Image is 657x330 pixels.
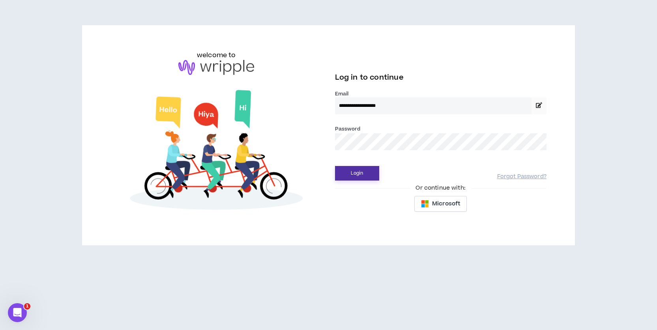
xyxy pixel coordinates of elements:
span: Microsoft [432,199,460,208]
iframe: Intercom live chat [8,303,27,322]
img: Welcome to Wripple [110,83,322,220]
img: logo-brand.png [178,60,254,75]
label: Email [335,90,547,97]
a: Forgot Password? [497,173,547,181]
span: 1 [24,303,30,309]
label: Password [335,125,361,132]
button: Microsoft [414,196,467,212]
span: Log in to continue [335,73,404,82]
button: Login [335,166,379,181]
h6: welcome to [197,50,236,60]
span: Or continue with: [410,184,471,192]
